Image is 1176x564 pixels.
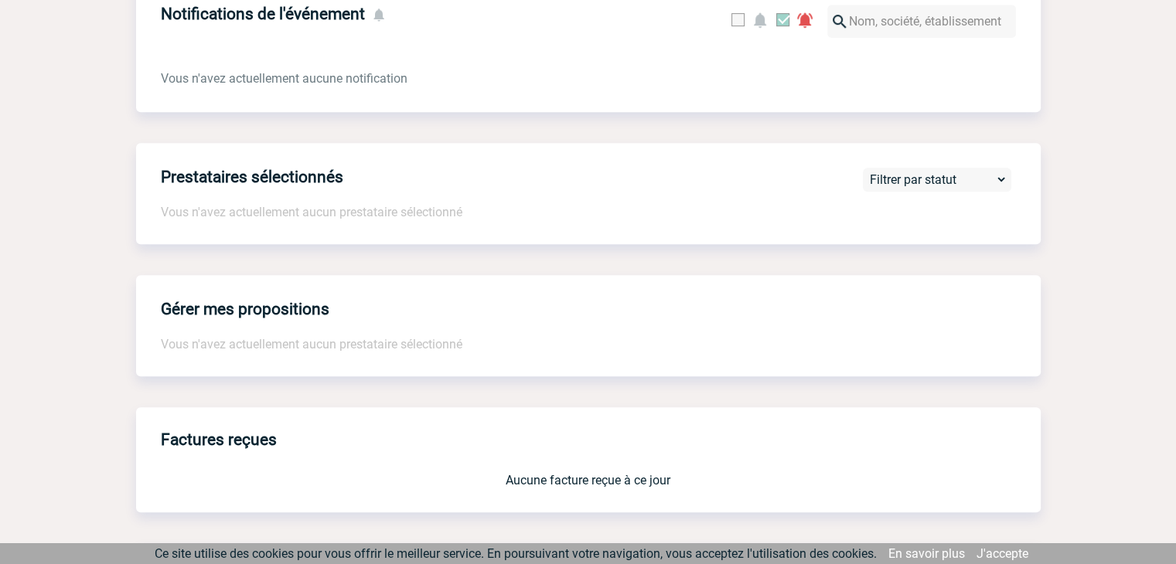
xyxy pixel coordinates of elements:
[161,5,365,23] h4: Notifications de l'événement
[155,546,877,561] span: Ce site utilise des cookies pour vous offrir le meilleur service. En poursuivant votre navigation...
[977,546,1028,561] a: J'accepte
[161,473,1016,488] p: Aucune facture reçue à ce jour
[161,300,329,318] h4: Gérer mes propositions
[161,168,343,186] h4: Prestataires sélectionnés
[161,205,1041,219] p: Vous n'avez actuellement aucun prestataire sélectionné
[161,71,407,86] span: Vous n'avez actuellement aucune notification
[888,546,965,561] a: En savoir plus
[161,337,1016,352] p: Vous n'avez actuellement aucun prestataire sélectionné
[161,420,1041,460] h3: Factures reçues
